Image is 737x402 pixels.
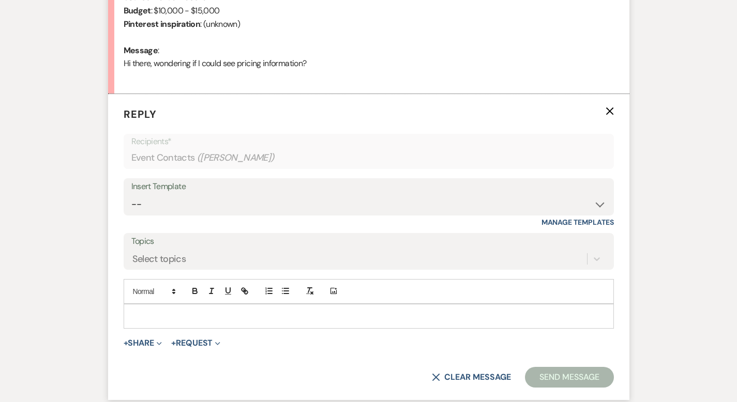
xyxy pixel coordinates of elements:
[171,339,220,347] button: Request
[131,135,606,148] p: Recipients*
[197,151,275,165] span: ( [PERSON_NAME] )
[432,373,510,381] button: Clear message
[131,148,606,168] div: Event Contacts
[132,252,186,266] div: Select topics
[525,367,613,388] button: Send Message
[124,107,157,121] span: Reply
[171,339,176,347] span: +
[131,179,606,194] div: Insert Template
[124,45,158,56] b: Message
[124,5,151,16] b: Budget
[124,19,201,29] b: Pinterest inspiration
[124,339,128,347] span: +
[124,339,162,347] button: Share
[131,234,606,249] label: Topics
[542,218,614,227] a: Manage Templates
